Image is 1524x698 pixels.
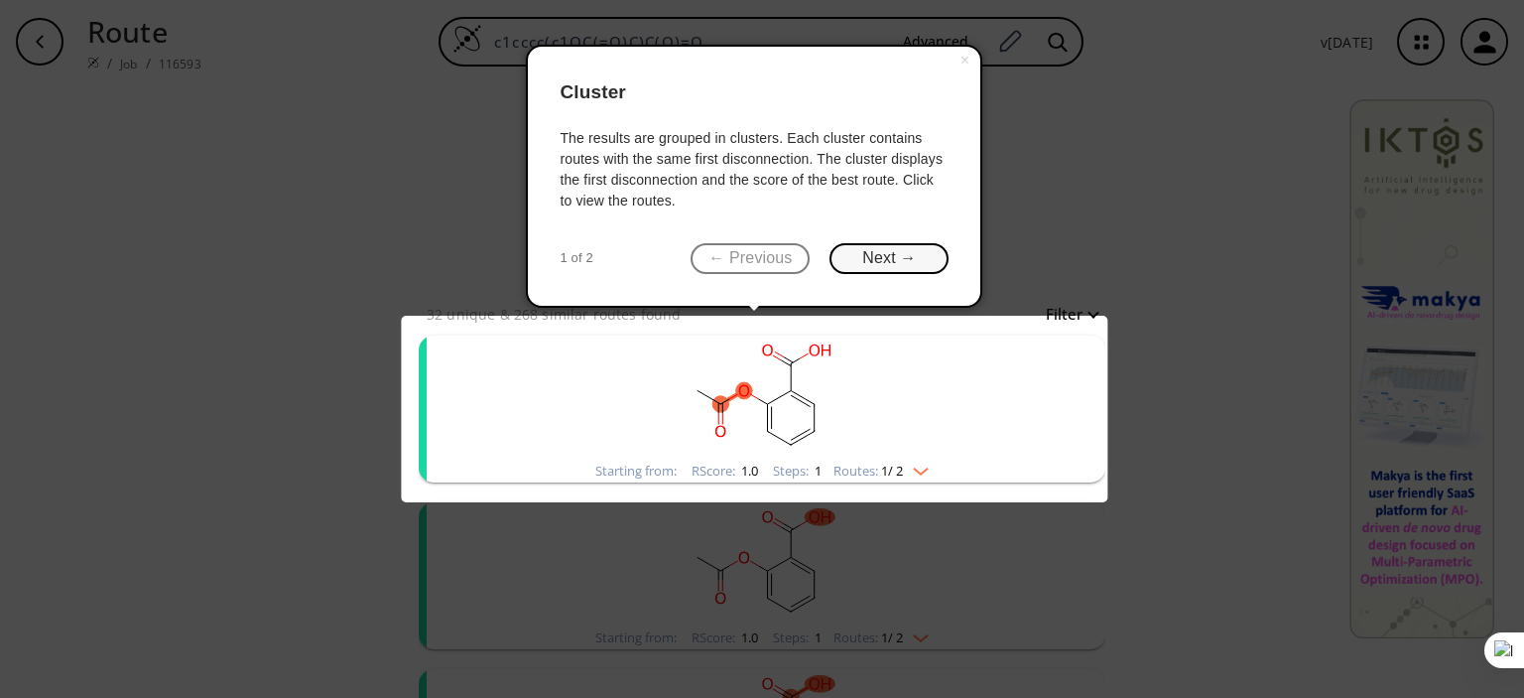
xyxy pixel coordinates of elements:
span: 1.0 [738,462,758,480]
header: Cluster [560,63,949,123]
span: 1 of 2 [560,248,592,268]
div: Routes: [833,465,929,478]
svg: CC(=O)Oc1ccccc1C(=O)O [504,336,1020,460]
div: RScore : [692,465,758,478]
div: The results are grouped in clusters. Each cluster contains routes with the same first disconnecti... [560,128,949,211]
div: Starting from: [595,465,677,478]
span: 1 [812,462,822,480]
div: Steps : [773,465,822,478]
img: Down [903,460,929,476]
button: Close [949,47,980,74]
span: 1 / 2 [881,465,903,478]
button: Next → [829,243,949,274]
